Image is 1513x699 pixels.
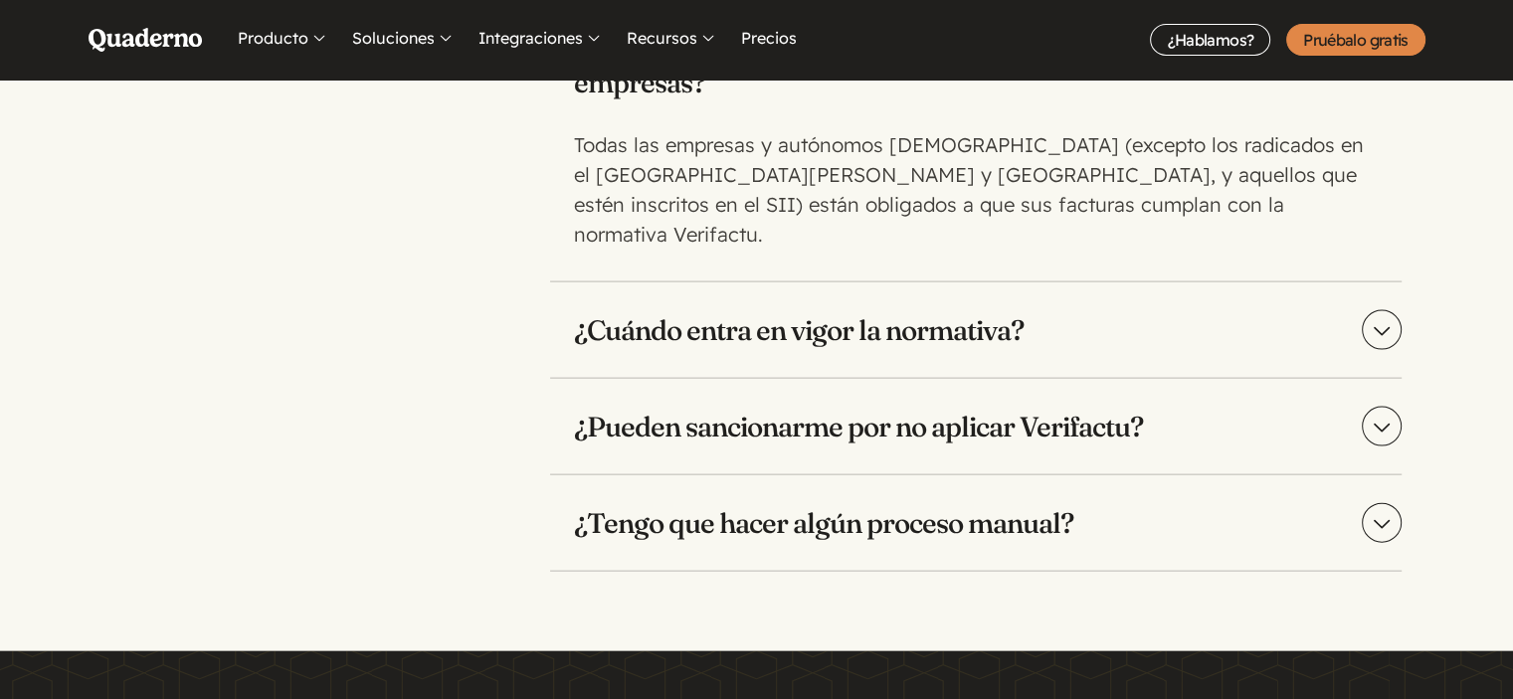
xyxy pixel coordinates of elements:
summary: ¿Cuándo entra en vigor la normativa? [550,282,1402,378]
p: Todas las empresas y autónomos [DEMOGRAPHIC_DATA] (excepto los radicados en el [GEOGRAPHIC_DATA][... [574,130,1370,250]
summary: ¿Tengo que hacer algún proceso manual? [550,475,1402,571]
summary: ¿Pueden sancionarme por no aplicar Verifactu? [550,379,1402,474]
a: Pruébalo gratis [1286,24,1424,56]
a: ¿Hablamos? [1150,24,1270,56]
